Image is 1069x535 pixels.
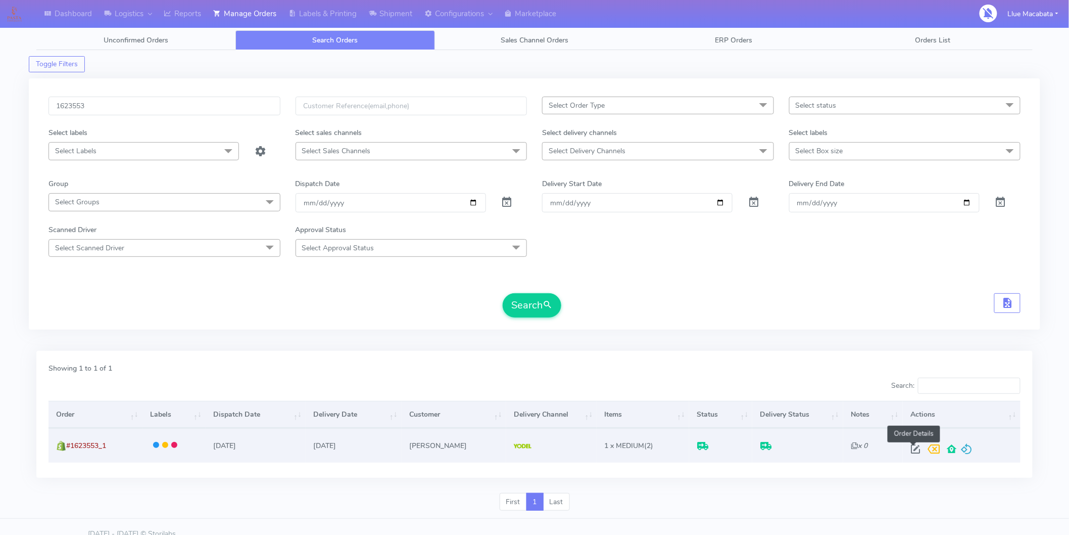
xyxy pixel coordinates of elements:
[789,127,828,138] label: Select labels
[55,197,100,207] span: Select Groups
[752,401,843,428] th: Delivery Status: activate to sort column ascending
[306,401,402,428] th: Delivery Date: activate to sort column ascending
[1000,4,1066,24] button: Llue Macabata
[55,146,96,156] span: Select Labels
[36,30,1033,50] ul: Tabs
[206,428,306,462] td: [DATE]
[306,428,402,462] td: [DATE]
[789,179,845,189] label: Delivery End Date
[796,146,843,156] span: Select Box size
[104,35,168,45] span: Unconfirmed Orders
[402,401,506,428] th: Customer: activate to sort column ascending
[302,146,371,156] span: Select Sales Channels
[918,378,1021,394] input: Search:
[296,127,362,138] label: Select sales channels
[549,146,625,156] span: Select Delivery Channels
[402,428,506,462] td: [PERSON_NAME]
[689,401,752,428] th: Status: activate to sort column ascending
[501,35,568,45] span: Sales Channel Orders
[549,101,605,110] span: Select Order Type
[48,401,142,428] th: Order: activate to sort column ascending
[605,441,645,451] span: 1 x MEDIUM
[514,444,531,449] img: Yodel
[29,56,85,72] button: Toggle Filters
[542,179,602,189] label: Delivery Start Date
[296,179,340,189] label: Dispatch Date
[56,441,66,451] img: shopify.png
[48,363,112,374] label: Showing 1 to 1 of 1
[48,179,68,189] label: Group
[296,225,347,235] label: Approval Status
[48,225,96,235] label: Scanned Driver
[313,35,358,45] span: Search Orders
[796,101,837,110] span: Select status
[715,35,752,45] span: ERP Orders
[206,401,306,428] th: Dispatch Date: activate to sort column ascending
[526,493,544,511] a: 1
[605,441,654,451] span: (2)
[142,401,206,428] th: Labels: activate to sort column ascending
[48,97,280,115] input: Order Id
[296,97,527,115] input: Customer Reference(email,phone)
[302,243,374,253] span: Select Approval Status
[506,401,597,428] th: Delivery Channel: activate to sort column ascending
[843,401,903,428] th: Notes: activate to sort column ascending
[503,293,561,318] button: Search
[542,127,617,138] label: Select delivery channels
[903,401,1021,428] th: Actions: activate to sort column ascending
[597,401,689,428] th: Items: activate to sort column ascending
[55,243,124,253] span: Select Scanned Driver
[915,35,951,45] span: Orders List
[851,441,867,451] i: x 0
[891,378,1021,394] label: Search:
[66,441,106,451] span: #1623553_1
[48,127,87,138] label: Select labels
